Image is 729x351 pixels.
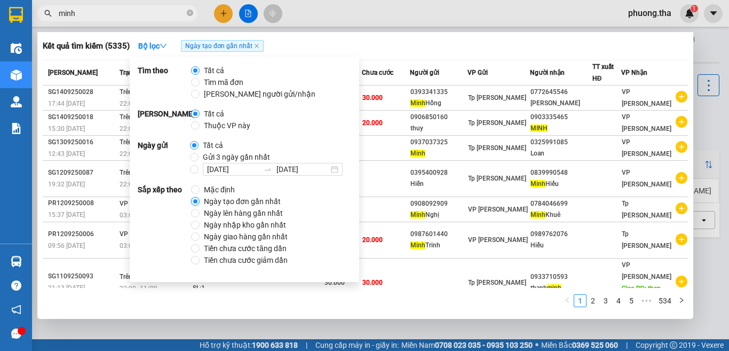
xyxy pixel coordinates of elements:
[120,200,181,207] span: VP Nhận 85F-000.65
[200,207,287,219] span: Ngày lên hàng gần nhất
[561,294,574,307] button: left
[530,112,592,123] div: 0903335465
[187,9,193,19] span: close-circle
[468,94,526,102] span: Tp [PERSON_NAME]
[410,240,467,251] div: Trinh
[638,294,655,307] li: Next 5 Pages
[120,230,181,238] span: VP Nhận 85F-000.65
[48,271,116,282] div: SG1109250093
[410,178,467,190] div: Hiền
[530,178,592,190] div: Hiếu
[410,229,467,240] div: 0987601440
[200,243,291,254] span: Tiền chưa cước tăng dần
[200,88,320,100] span: [PERSON_NAME] người gửi/nhận
[600,295,612,307] a: 3
[530,87,592,98] div: 0772645546
[44,10,52,17] span: search
[530,211,545,219] span: Minh
[11,256,22,267] img: warehouse-icon
[622,285,661,304] span: Giao DĐ: thap chàm
[547,284,561,292] span: minh
[120,69,148,76] span: Trạng thái
[676,202,687,214] span: plus-circle
[410,137,467,148] div: 0937037325
[48,229,116,240] div: PR1209250006
[622,113,671,132] span: VP [PERSON_NAME]
[410,69,439,76] span: Người gửi
[48,100,85,107] span: 17:44 [DATE]
[11,96,22,107] img: warehouse-icon
[592,63,614,82] span: TT xuất HĐ
[120,138,176,146] span: Trên xe 85F-003.88
[675,294,688,307] button: right
[130,37,176,54] button: Bộ lọcdown
[625,294,638,307] li: 5
[48,137,116,148] div: SG1309250016
[410,123,467,134] div: thuy
[676,233,687,245] span: plus-circle
[622,261,671,280] span: VP [PERSON_NAME]
[11,69,22,81] img: warehouse-icon
[11,305,21,315] span: notification
[678,297,685,303] span: right
[625,295,637,307] a: 5
[587,295,599,307] a: 2
[48,284,85,292] span: 21:13 [DATE]
[530,283,592,294] div: thanh
[200,231,292,243] span: Ngày giao hàng gần nhất
[530,137,592,148] div: 0325991085
[362,236,383,244] span: 20.000
[48,87,116,98] div: SG1409250028
[48,181,85,188] span: 19:32 [DATE]
[200,196,285,207] span: Ngày tạo đơn gần nhất
[468,175,526,182] span: Tp [PERSON_NAME]
[120,242,156,249] span: 03:00 [DATE]
[43,41,130,52] h3: Kết quả tìm kiếm ( 5335 )
[48,242,85,249] span: 09:56 [DATE]
[11,280,21,291] span: question-circle
[120,181,157,188] span: 22:00 - 12/09
[11,329,21,339] span: message
[468,119,526,127] span: Tp [PERSON_NAME]
[410,167,467,178] div: 0395400928
[200,65,228,76] span: Tất cả
[48,198,116,209] div: PR1209250008
[561,294,574,307] li: Previous Page
[120,125,157,132] span: 22:00 - 14/09
[655,294,675,307] li: 534
[410,112,467,123] div: 0906850160
[264,165,272,174] span: to
[468,206,528,213] span: VP [PERSON_NAME]
[200,76,248,88] span: Tìm mã đơn
[138,42,167,50] strong: Bộ lọc
[530,167,592,178] div: 0839990548
[276,163,329,175] input: Ngày kết thúc
[120,113,176,121] span: Trên xe 85F-003.88
[621,69,647,76] span: VP Nhận
[120,212,156,219] span: 03:00 [DATE]
[324,279,345,286] span: 30.000
[676,141,687,153] span: plus-circle
[120,285,157,292] span: 22:00 - 11/09
[59,7,185,19] input: Tìm tên, số ĐT hoặc mã đơn
[200,108,228,120] span: Tất cả
[675,294,688,307] li: Next Page
[410,150,425,157] span: Minh
[410,211,425,219] span: Minh
[468,236,528,244] span: VP [PERSON_NAME]
[530,98,592,109] div: [PERSON_NAME]
[410,87,467,98] div: 0393341335
[574,295,586,307] a: 1
[410,198,467,209] div: 0908092909
[9,7,23,23] img: logo-vxr
[676,116,687,128] span: plus-circle
[199,151,274,163] span: Gửi 3 ngày gần nhất
[410,99,425,107] span: Minh
[530,271,592,283] div: 0933710593
[410,241,425,249] span: Minh
[199,139,227,151] span: Tất cả
[48,125,85,132] span: 15:30 [DATE]
[622,88,671,107] span: VP [PERSON_NAME]
[187,10,193,16] span: close-circle
[138,108,191,131] strong: [PERSON_NAME]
